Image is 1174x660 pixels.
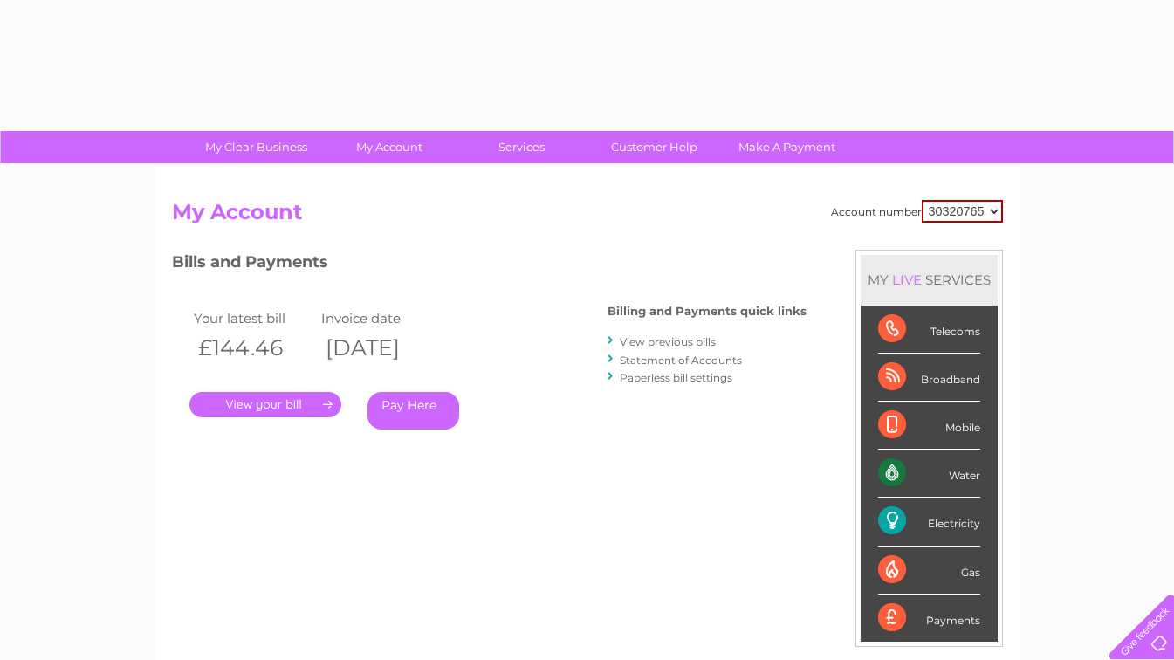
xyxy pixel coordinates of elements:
[317,131,461,163] a: My Account
[878,547,980,595] div: Gas
[831,200,1003,223] div: Account number
[878,354,980,402] div: Broadband
[189,392,341,417] a: .
[878,450,980,498] div: Water
[620,335,716,348] a: View previous bills
[317,330,444,366] th: [DATE]
[878,498,980,546] div: Electricity
[189,306,317,330] td: Your latest bill
[620,371,732,384] a: Paperless bill settings
[172,250,807,280] h3: Bills and Payments
[608,305,807,318] h4: Billing and Payments quick links
[189,330,317,366] th: £144.46
[450,131,594,163] a: Services
[889,272,925,288] div: LIVE
[367,392,459,430] a: Pay Here
[878,402,980,450] div: Mobile
[172,200,1003,233] h2: My Account
[878,306,980,354] div: Telecoms
[317,306,444,330] td: Invoice date
[582,131,726,163] a: Customer Help
[861,255,998,305] div: MY SERVICES
[620,354,742,367] a: Statement of Accounts
[715,131,859,163] a: Make A Payment
[184,131,328,163] a: My Clear Business
[878,595,980,642] div: Payments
